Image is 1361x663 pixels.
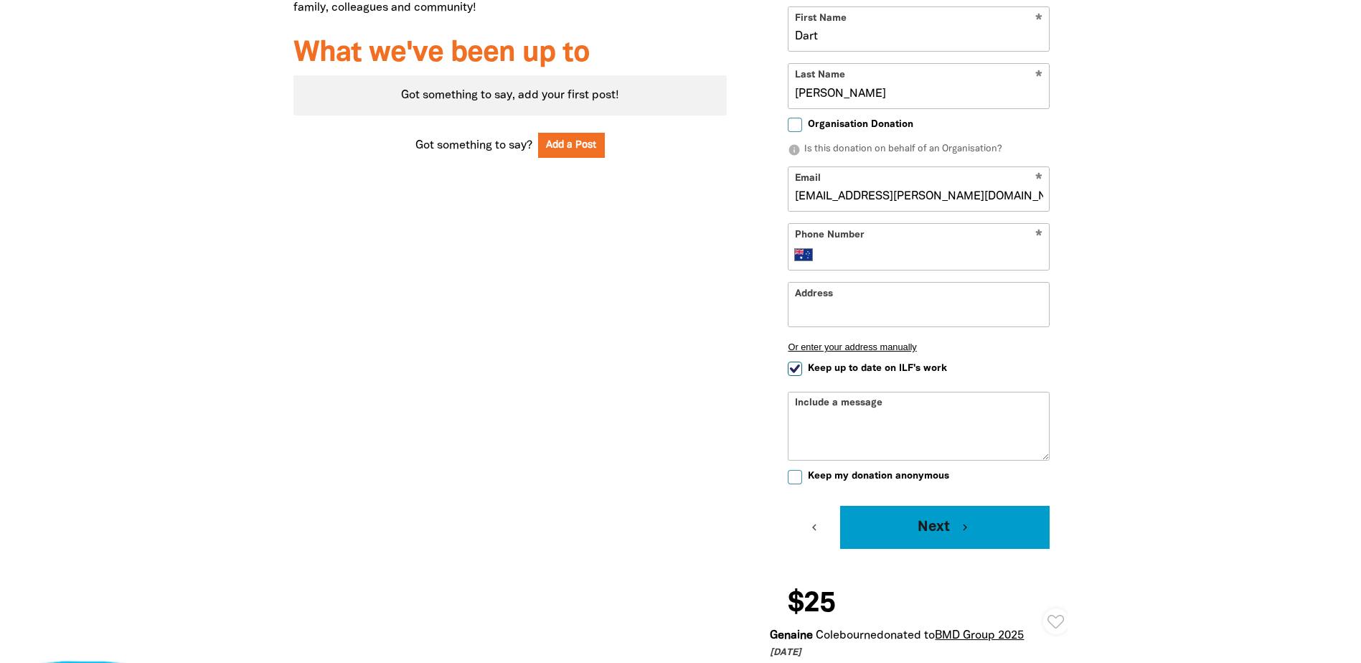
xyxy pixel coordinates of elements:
[808,521,821,534] i: chevron_left
[788,506,840,549] button: chevron_left
[788,143,1050,157] p: Is this donation on behalf of an Organisation?
[788,144,801,156] i: info
[788,362,802,376] input: Keep up to date on ILF's work
[1035,230,1042,243] i: Required
[808,469,949,483] span: Keep my donation anonymous
[293,75,727,116] div: Got something to say, add your first post!
[959,521,971,534] i: chevron_right
[538,133,606,158] button: Add a Post
[415,137,532,154] span: Got something to say?
[788,118,802,132] input: Organisation Donation
[770,631,813,641] em: Genaine
[770,646,1056,661] p: [DATE]
[877,631,935,641] span: donated to
[935,631,1024,641] a: BMD Group 2025
[808,362,947,375] span: Keep up to date on ILF's work
[788,590,835,619] span: $25
[770,581,1068,661] div: Donation stream
[293,75,727,116] div: Paginated content
[788,342,1050,352] button: Or enter your address manually
[788,470,802,484] input: Keep my donation anonymous
[840,506,1050,549] button: Next chevron_right
[293,38,727,70] h3: What we've been up to
[816,631,877,641] em: Colebourne
[808,118,913,131] span: Organisation Donation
